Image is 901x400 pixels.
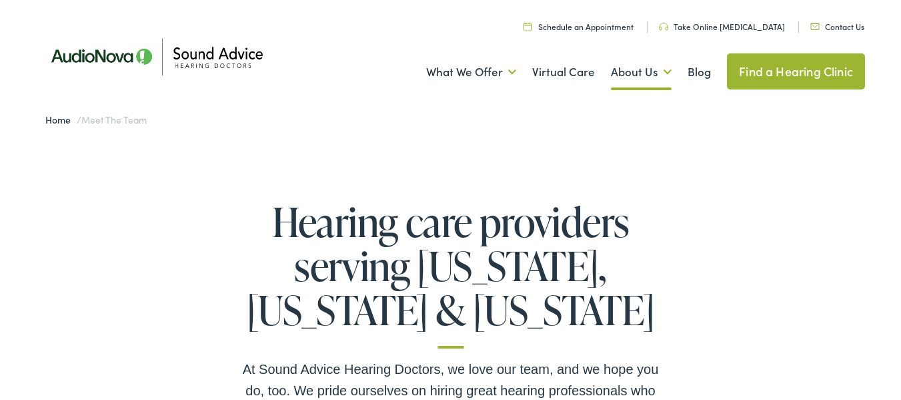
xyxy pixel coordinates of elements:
a: Find a Hearing Clinic [727,53,865,89]
a: Schedule an Appointment [524,21,634,32]
img: Calendar icon in a unique green color, symbolizing scheduling or date-related features. [524,22,532,31]
img: Icon representing mail communication in a unique green color, indicative of contact or communicat... [810,23,820,30]
img: Headphone icon in a unique green color, suggesting audio-related services or features. [659,23,668,31]
a: Home [45,113,77,126]
a: About Us [611,47,672,97]
span: / [45,113,146,126]
a: Blog [688,47,711,97]
a: Take Online [MEDICAL_DATA] [659,21,785,32]
h1: Hearing care providers serving [US_STATE], [US_STATE] & [US_STATE] [237,200,664,349]
a: What We Offer [426,47,516,97]
span: Meet the Team [81,113,146,126]
a: Virtual Care [532,47,595,97]
a: Contact Us [810,21,864,32]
